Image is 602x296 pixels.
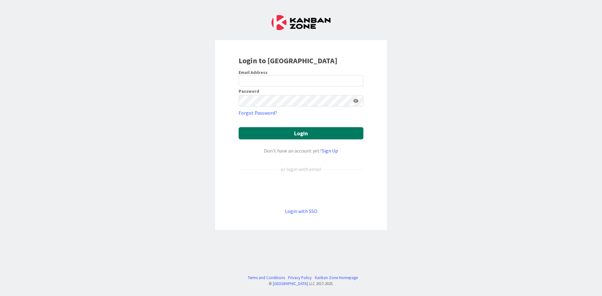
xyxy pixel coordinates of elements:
[279,165,323,173] div: or login with email
[239,70,267,75] label: Email Address
[288,275,312,281] a: Privacy Policy
[239,147,363,154] div: Don’t have an account yet?
[285,208,317,214] a: Login with SSO
[239,127,363,139] button: Login
[235,183,367,197] iframe: Sign in with Google Button
[239,109,277,117] a: Forgot Password?
[239,56,337,65] b: Login to [GEOGRAPHIC_DATA]
[245,281,358,287] div: © LLC 2017- 2025 .
[239,89,259,93] label: Password
[248,275,285,281] a: Terms and Conditions
[315,275,358,281] a: Kanban Zone Homepage
[322,148,338,154] a: Sign Up
[272,15,330,30] img: Kanban Zone
[273,281,308,286] a: [GEOGRAPHIC_DATA]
